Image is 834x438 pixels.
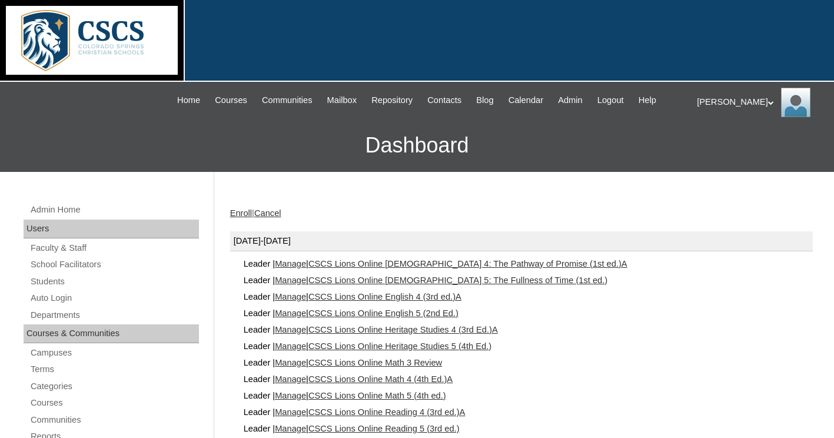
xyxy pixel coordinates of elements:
div: Leader | | [242,288,813,305]
a: Help [633,94,662,107]
a: Communities [256,94,318,107]
img: logo-white.png [6,6,178,75]
div: Leader | | [242,338,813,354]
div: Leader | | [242,272,813,288]
a: Enroll [230,208,252,218]
a: CSCS Lions Online Math 3 Review [308,358,442,367]
span: Home [177,94,200,107]
a: School Facilitators [29,257,199,272]
div: Leader | | [242,371,813,387]
span: Courses [215,94,247,107]
a: Manage [275,276,306,285]
a: Manage [275,391,306,400]
span: Admin [558,94,583,107]
a: Manage [275,325,306,334]
div: | [230,207,813,220]
a: Manage [275,341,306,351]
a: CSCS Lions Online Heritage Studies 5 (4th Ed.) [308,341,491,351]
a: Cancel [254,208,281,218]
a: Auto Login [29,291,199,306]
span: Calendar [509,94,543,107]
a: Home [171,94,206,107]
div: Users [24,220,199,238]
a: Manage [275,259,306,268]
a: Communities [29,413,199,427]
span: Help [639,94,656,107]
a: CSCS Lions Online [DEMOGRAPHIC_DATA] 5: The Fullness of Time (1st ed.) [308,276,607,285]
div: [DATE]-[DATE] [230,231,813,251]
a: CSCS Lions Online Reading 4 (3rd ed.)A [308,407,465,417]
h3: Dashboard [6,119,828,172]
a: Terms [29,362,199,377]
a: Admin [552,94,589,107]
a: Manage [275,292,306,301]
div: Leader | | [242,354,813,371]
a: Logout [592,94,630,107]
a: CSCS Lions Online English 4 (3rd ed.)A [308,292,461,301]
span: Repository [371,94,413,107]
a: Calendar [503,94,549,107]
a: Categories [29,379,199,394]
a: Courses [209,94,253,107]
div: Leader | | [242,387,813,404]
a: Manage [275,308,306,318]
a: Mailbox [321,94,363,107]
a: CSCS Lions Online English 5 (2nd Ed.) [308,308,458,318]
div: Leader | | [242,321,813,338]
a: CSCS Lions Online Heritage Studies 4 (3rd Ed.)A [308,325,498,334]
a: Manage [275,407,306,417]
a: CSCS Lions Online Math 4 (4th Ed.)A [308,374,453,384]
a: Courses [29,396,199,410]
a: Departments [29,308,199,323]
a: Manage [275,358,306,367]
div: [PERSON_NAME] [697,88,822,117]
a: CSCS Lions Online Math 5 (4th ed.) [308,391,446,400]
span: Communities [262,94,313,107]
a: Manage [275,424,306,433]
a: Blog [470,94,499,107]
a: Admin Home [29,203,199,217]
div: Courses & Communities [24,324,199,343]
span: Mailbox [327,94,357,107]
a: CSCS Lions Online Reading 5 (3rd ed.) [308,424,460,433]
a: Campuses [29,346,199,360]
span: Contacts [427,94,461,107]
a: Repository [366,94,418,107]
img: Kathy Landers [781,88,810,117]
div: Leader | | [242,255,813,272]
div: Leader | | [242,305,813,321]
span: Logout [597,94,624,107]
a: Contacts [421,94,467,107]
span: Blog [476,94,493,107]
a: CSCS Lions Online [DEMOGRAPHIC_DATA] 4: The Pathway of Promise (1st ed.)A [308,259,627,268]
a: Students [29,274,199,289]
div: Leader | | [242,420,813,437]
a: Faculty & Staff [29,241,199,255]
div: Leader | | [242,404,813,420]
a: Manage [275,374,306,384]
